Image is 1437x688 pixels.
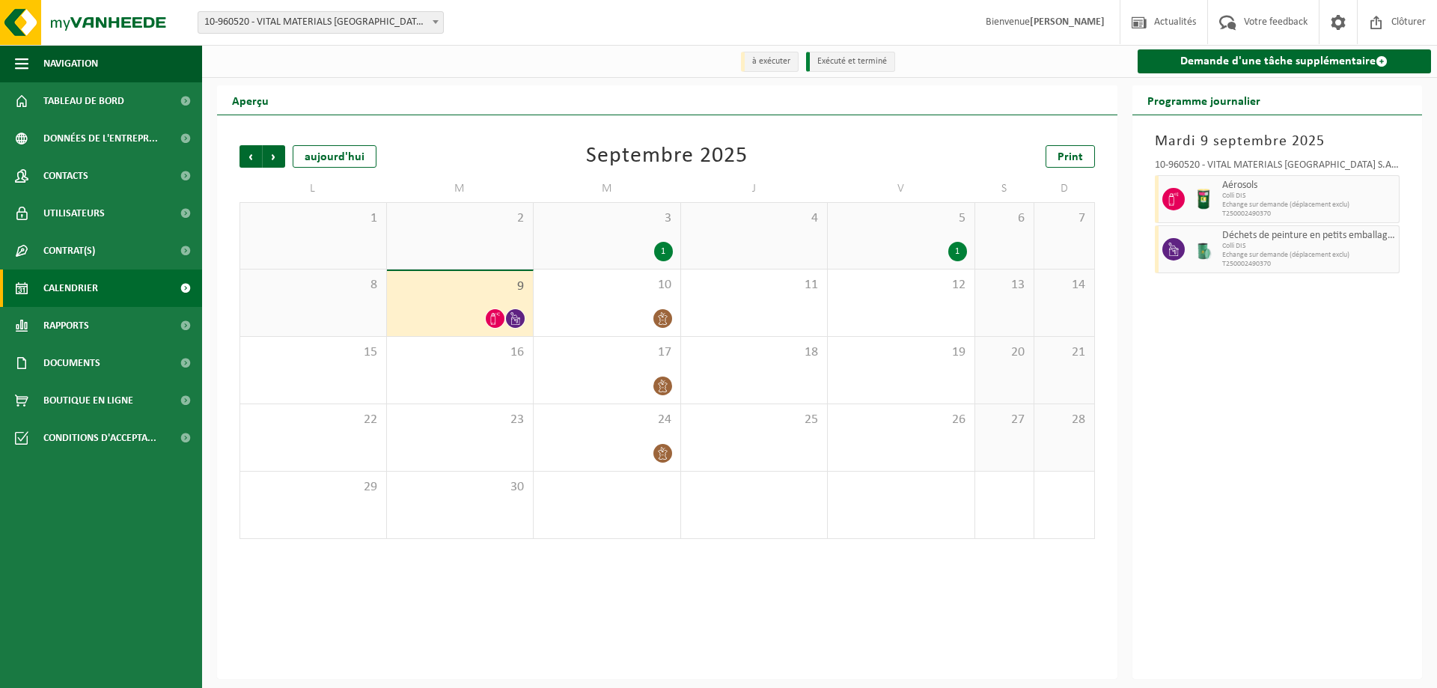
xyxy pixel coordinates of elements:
span: 5 [835,210,967,227]
td: M [387,175,534,202]
span: 27 [983,412,1027,428]
div: aujourd'hui [293,145,376,168]
span: 24 [541,412,673,428]
span: Tableau de bord [43,82,124,120]
span: Calendrier [43,270,98,307]
img: PB-OT-0200-MET-00-03 [1192,188,1215,210]
span: Documents [43,344,100,382]
td: D [1034,175,1094,202]
span: Aérosols [1222,180,1396,192]
span: 21 [1042,344,1086,361]
a: Print [1046,145,1095,168]
span: 20 [983,344,1027,361]
span: Contacts [43,157,88,195]
td: L [239,175,387,202]
span: Rapports [43,307,89,344]
iframe: chat widget [7,655,250,688]
span: Echange sur demande (déplacement exclu) [1222,201,1396,210]
span: Colli DIS [1222,192,1396,201]
span: 7 [1042,210,1086,227]
span: 1 [248,210,379,227]
h3: Mardi 9 septembre 2025 [1155,130,1400,153]
span: 4 [689,210,820,227]
span: 19 [835,344,967,361]
span: 13 [983,277,1027,293]
div: 10-960520 - VITAL MATERIALS [GEOGRAPHIC_DATA] S.A. - TILLY [1155,160,1400,175]
span: Boutique en ligne [43,382,133,419]
div: 1 [654,242,673,261]
span: Suivant [263,145,285,168]
a: Demande d'une tâche supplémentaire [1138,49,1432,73]
span: T250002490370 [1222,210,1396,219]
strong: [PERSON_NAME] [1030,16,1105,28]
span: 28 [1042,412,1086,428]
span: Conditions d'accepta... [43,419,156,457]
span: 12 [835,277,967,293]
span: 3 [541,210,673,227]
span: 26 [835,412,967,428]
h2: Aperçu [217,85,284,115]
span: 10-960520 - VITAL MATERIALS BELGIUM S.A. - TILLY [198,11,444,34]
span: 10 [541,277,673,293]
span: Déchets de peinture en petits emballages [1222,230,1396,242]
div: 1 [948,242,967,261]
span: 17 [541,344,673,361]
li: à exécuter [741,52,799,72]
span: 14 [1042,277,1086,293]
span: Print [1058,151,1083,163]
span: 2 [394,210,526,227]
span: 29 [248,479,379,496]
span: Colli DIS [1222,242,1396,251]
td: S [975,175,1035,202]
span: 23 [394,412,526,428]
span: Echange sur demande (déplacement exclu) [1222,251,1396,260]
span: 8 [248,277,379,293]
td: M [534,175,681,202]
span: Données de l'entrepr... [43,120,158,157]
span: 10-960520 - VITAL MATERIALS BELGIUM S.A. - TILLY [198,12,443,33]
span: Navigation [43,45,98,82]
span: 16 [394,344,526,361]
span: Précédent [239,145,262,168]
span: 22 [248,412,379,428]
li: Exécuté et terminé [806,52,895,72]
span: 9 [394,278,526,295]
span: 6 [983,210,1027,227]
h2: Programme journalier [1132,85,1275,115]
span: 30 [394,479,526,496]
span: 15 [248,344,379,361]
span: Utilisateurs [43,195,105,232]
td: J [681,175,829,202]
td: V [828,175,975,202]
img: PB-OT-0200-MET-00-02 [1192,238,1215,261]
span: Contrat(s) [43,232,95,270]
span: 25 [689,412,820,428]
span: 18 [689,344,820,361]
div: Septembre 2025 [586,145,748,168]
span: 11 [689,277,820,293]
span: T250002490370 [1222,260,1396,269]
